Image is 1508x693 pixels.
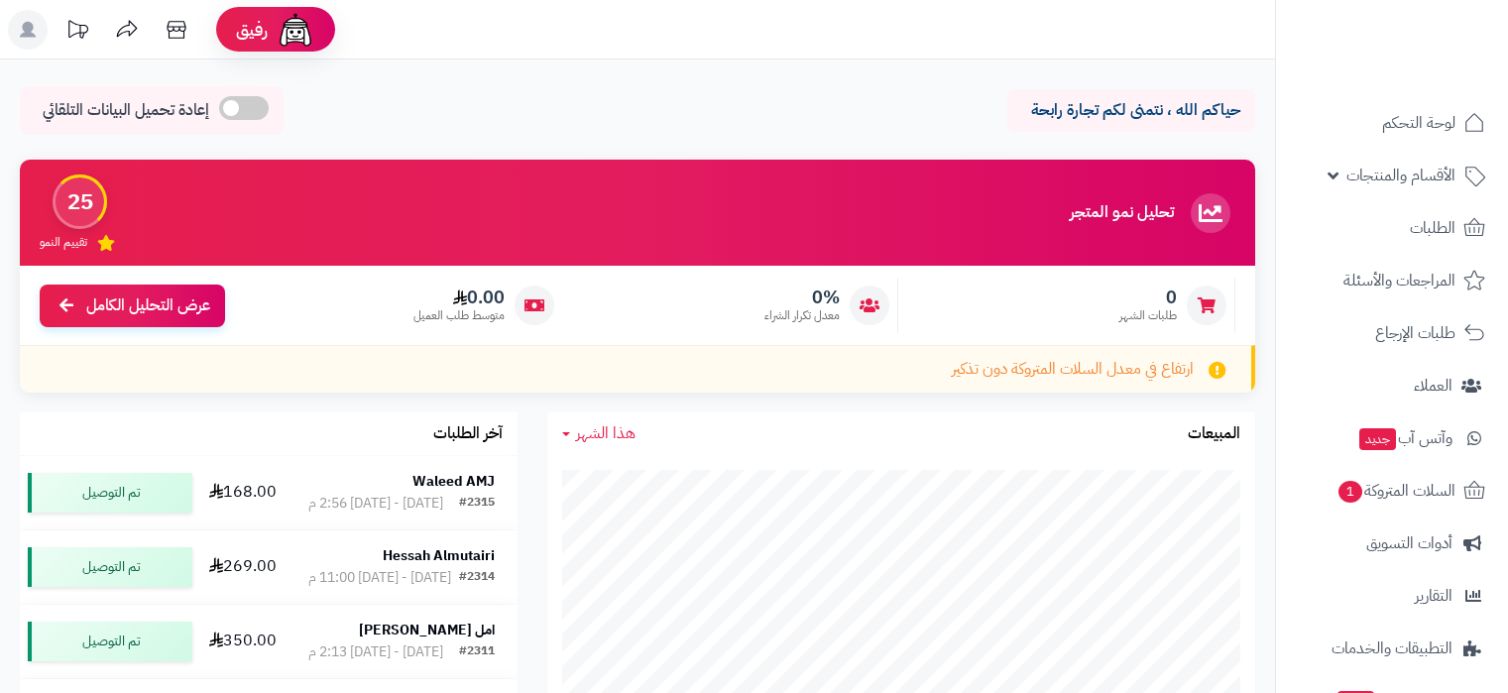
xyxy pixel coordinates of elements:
[1336,477,1455,505] span: السلات المتروكة
[1288,572,1496,620] a: التقارير
[1119,307,1177,324] span: طلبات الشهر
[1288,520,1496,567] a: أدوات التسويق
[40,234,87,251] span: تقييم النمو
[1357,424,1452,452] span: وآتس آب
[764,287,840,308] span: 0%
[1022,99,1240,122] p: حياكم الله ، نتمنى لكم تجارة رابحة
[86,294,210,317] span: عرض التحليل الكامل
[1288,625,1496,672] a: التطبيقات والخدمات
[28,547,192,587] div: تم التوصيل
[562,422,636,445] a: هذا الشهر
[1070,204,1174,222] h3: تحليل نمو المتجر
[1288,257,1496,304] a: المراجعات والأسئلة
[1415,582,1452,610] span: التقارير
[1338,481,1362,503] span: 1
[1188,425,1240,443] h3: المبيعات
[1288,362,1496,409] a: العملاء
[236,18,268,42] span: رفيق
[1414,372,1452,400] span: العملاء
[764,307,840,324] span: معدل تكرار الشراء
[28,622,192,661] div: تم التوصيل
[459,642,495,662] div: #2311
[200,605,287,678] td: 350.00
[1366,529,1452,557] span: أدوات التسويق
[1288,309,1496,357] a: طلبات الإرجاع
[1288,99,1496,147] a: لوحة التحكم
[1343,267,1455,294] span: المراجعات والأسئلة
[43,99,209,122] span: إعادة تحميل البيانات التلقائي
[308,568,451,588] div: [DATE] - [DATE] 11:00 م
[200,530,287,604] td: 269.00
[1288,467,1496,515] a: السلات المتروكة1
[1375,319,1455,347] span: طلبات الإرجاع
[1119,287,1177,308] span: 0
[1359,428,1396,450] span: جديد
[1288,414,1496,462] a: وآتس آبجديد
[1382,109,1455,137] span: لوحة التحكم
[459,568,495,588] div: #2314
[383,545,495,566] strong: Hessah Almutairi
[1288,204,1496,252] a: الطلبات
[576,421,636,445] span: هذا الشهر
[53,10,102,55] a: تحديثات المنصة
[28,473,192,513] div: تم التوصيل
[1332,635,1452,662] span: التطبيقات والخدمات
[276,10,315,50] img: ai-face.png
[459,494,495,514] div: #2315
[40,285,225,327] a: عرض التحليل الكامل
[433,425,503,443] h3: آخر الطلبات
[359,620,495,640] strong: امل [PERSON_NAME]
[413,287,505,308] span: 0.00
[308,642,443,662] div: [DATE] - [DATE] 2:13 م
[412,471,495,492] strong: Waleed AMJ
[952,358,1194,381] span: ارتفاع في معدل السلات المتروكة دون تذكير
[200,456,287,529] td: 168.00
[413,307,505,324] span: متوسط طلب العميل
[1410,214,1455,242] span: الطلبات
[308,494,443,514] div: [DATE] - [DATE] 2:56 م
[1346,162,1455,189] span: الأقسام والمنتجات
